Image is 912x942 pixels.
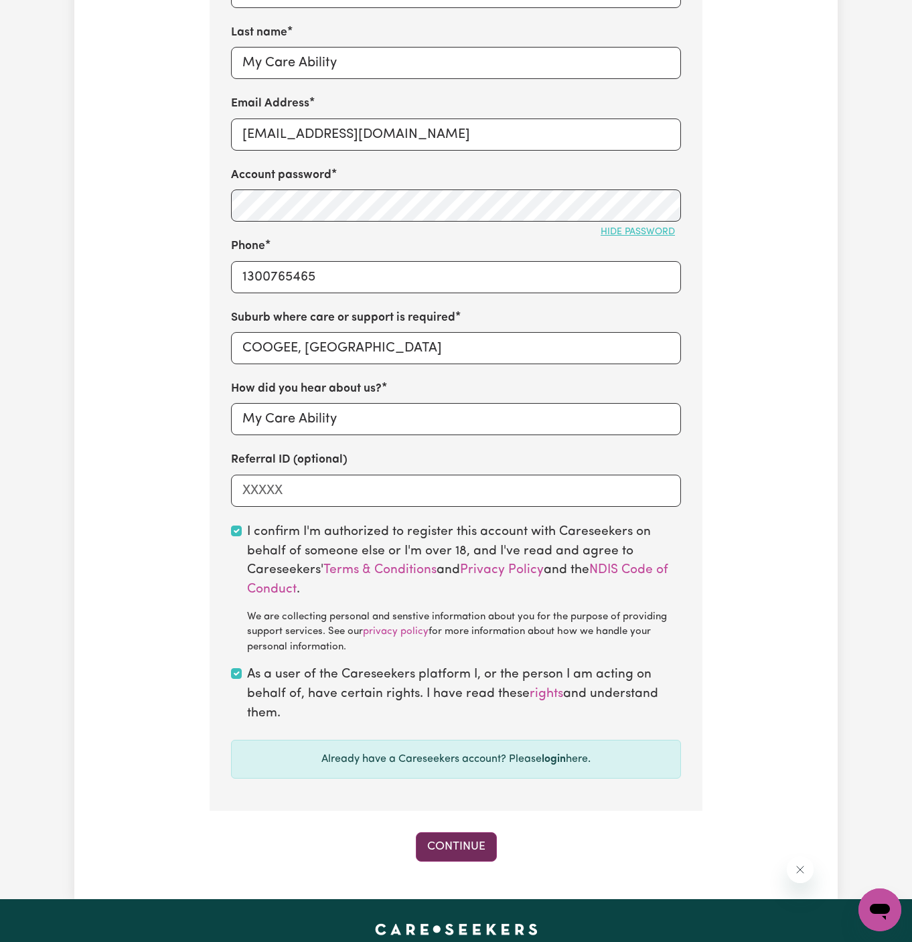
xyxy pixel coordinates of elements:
[247,523,681,655] label: I confirm I'm authorized to register this account with Careseekers on behalf of someone else or I...
[247,665,681,723] label: As a user of the Careseekers platform I, or the person I am acting on behalf of, have certain rig...
[416,832,497,862] button: Continue
[595,222,681,242] button: Hide password
[858,888,901,931] iframe: Button to launch messaging window
[231,332,681,364] input: e.g. North Bondi, New South Wales
[787,856,814,883] iframe: Close message
[231,309,455,327] label: Suburb where care or support is required
[231,380,382,398] label: How did you hear about us?
[231,167,331,184] label: Account password
[231,119,681,151] input: e.g. diana.rigg@yahoo.com.au
[231,475,681,507] input: XXXXX
[542,754,566,765] a: login
[375,923,538,934] a: Careseekers home page
[231,238,265,255] label: Phone
[231,451,348,469] label: Referral ID (optional)
[601,227,675,237] span: Hide password
[247,610,681,655] div: We are collecting personal and senstive information about you for the purpose of providing suppor...
[231,261,681,293] input: e.g. 0412 345 678
[530,688,563,700] a: rights
[231,740,681,779] div: Already have a Careseekers account? Please here.
[231,403,681,435] input: e.g. Google, word of mouth etc.
[231,24,287,42] label: Last name
[231,47,681,79] input: e.g. Rigg
[231,95,309,112] label: Email Address
[460,564,544,576] a: Privacy Policy
[323,564,437,576] a: Terms & Conditions
[8,9,81,20] span: Need any help?
[363,627,429,637] a: privacy policy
